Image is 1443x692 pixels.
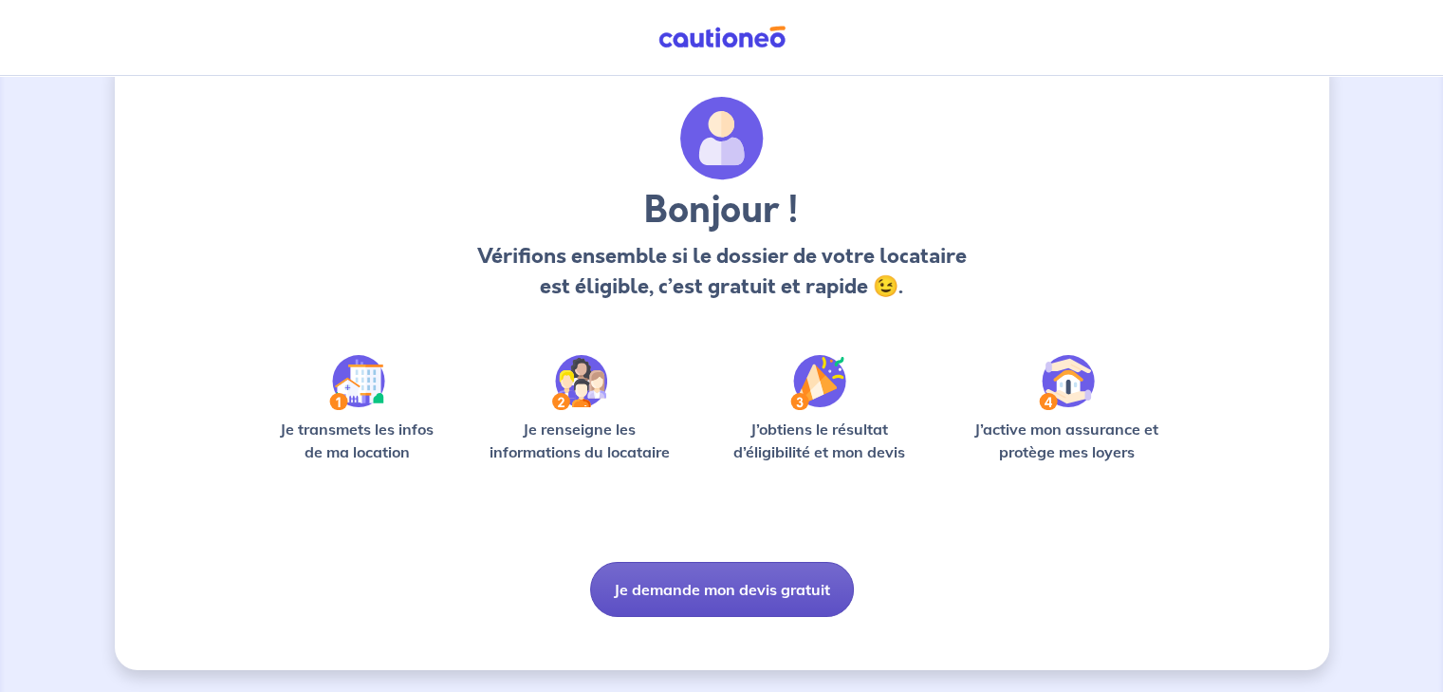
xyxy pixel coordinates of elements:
p: J’obtiens le résultat d’éligibilité et mon devis [712,418,926,463]
p: Je transmets les infos de ma location [267,418,448,463]
p: J’active mon assurance et protège mes loyers [956,418,1177,463]
img: /static/f3e743aab9439237c3e2196e4328bba9/Step-3.svg [790,355,846,410]
img: /static/c0a346edaed446bb123850d2d04ad552/Step-2.svg [552,355,607,410]
img: archivate [680,97,764,180]
img: Cautioneo [651,26,793,49]
p: Vérifions ensemble si le dossier de votre locataire est éligible, c’est gratuit et rapide 😉. [472,241,971,302]
img: /static/90a569abe86eec82015bcaae536bd8e6/Step-1.svg [329,355,385,410]
p: Je renseigne les informations du locataire [478,418,682,463]
button: Je demande mon devis gratuit [590,562,854,617]
img: /static/bfff1cf634d835d9112899e6a3df1a5d/Step-4.svg [1039,355,1095,410]
h3: Bonjour ! [472,188,971,234]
